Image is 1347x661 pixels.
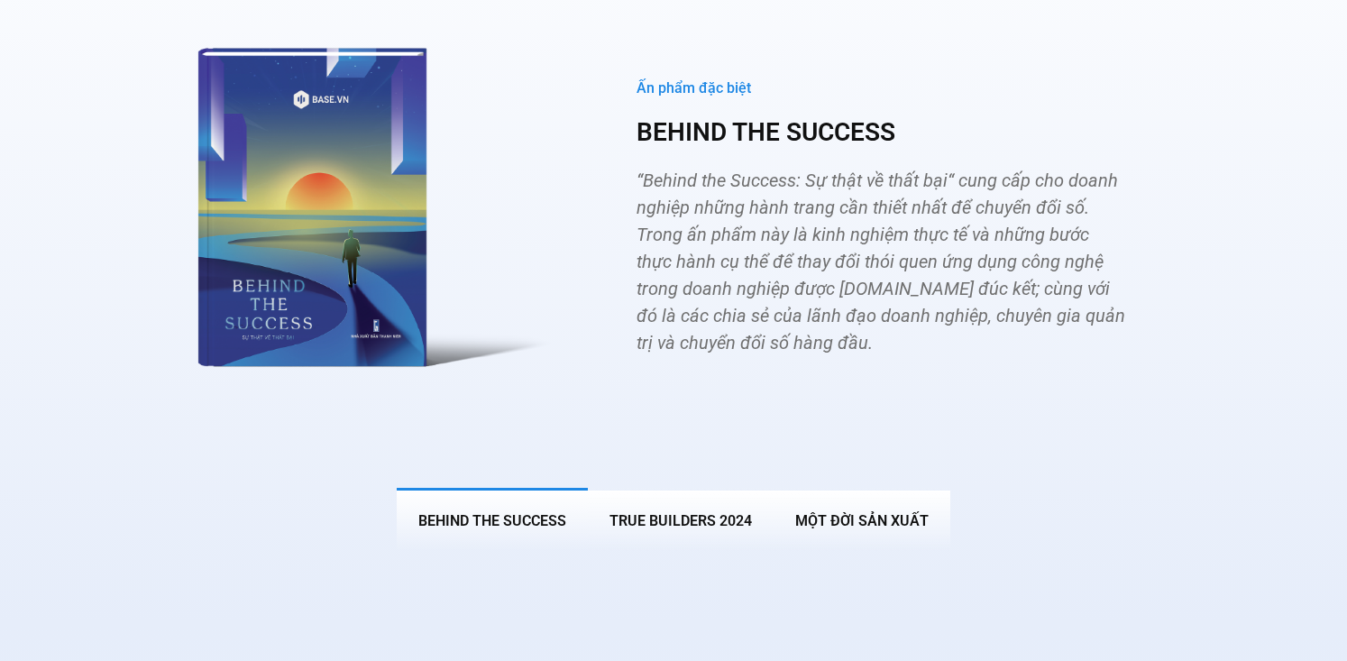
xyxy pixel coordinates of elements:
[169,20,1178,551] div: Các tab. Mở mục bằng phím Enter hoặc Space, đóng bằng phím Esc và di chuyển bằng các phím mũi tên.
[637,116,1126,149] h3: BEHIND THE SUCCESS
[637,79,1126,98] div: Ấn phẩm đặc biệt
[637,167,1126,356] p: “Behind the Success: Sự thật về thất bại“ cung cấp cho doanh nghiệp những hành trang cần thiết nh...
[418,512,566,529] span: BEHIND THE SUCCESS
[795,512,929,529] span: MỘT ĐỜI SẢN XUẤT
[609,512,752,529] span: True Builders 2024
